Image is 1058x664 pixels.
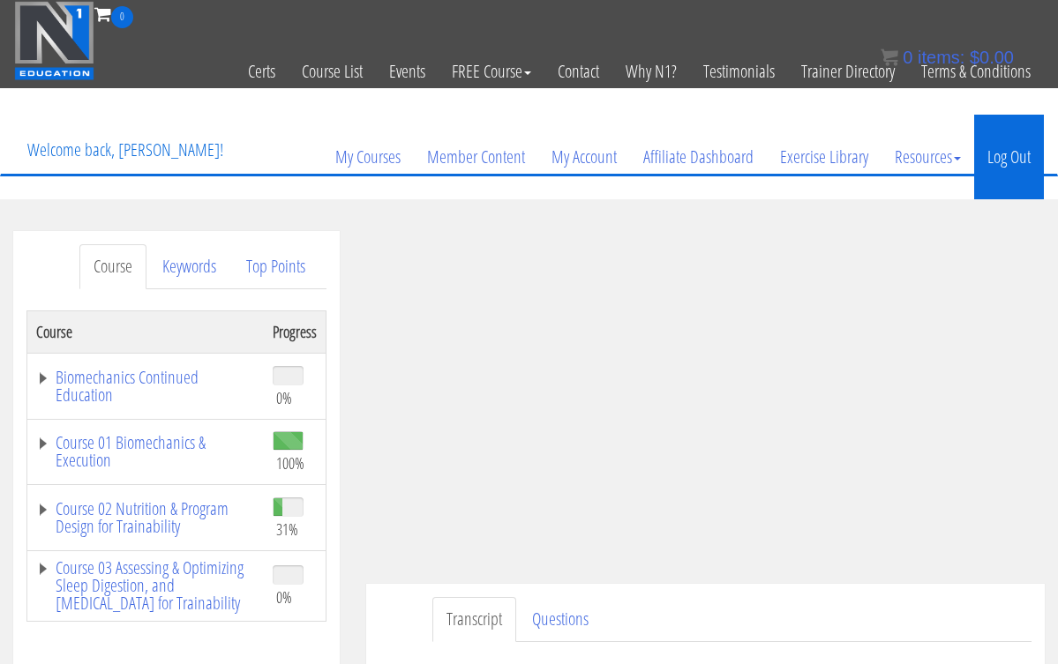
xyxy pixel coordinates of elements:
span: 100% [276,453,304,473]
a: Events [376,28,439,115]
a: Terms & Conditions [908,28,1044,115]
a: Exercise Library [767,115,882,199]
a: Contact [544,28,612,115]
span: 0% [276,388,292,407]
span: 31% [276,519,298,539]
a: FREE Course [439,28,544,115]
a: 0 [94,2,133,26]
a: My Courses [322,115,414,199]
a: Keywords [148,244,230,289]
a: Top Points [232,244,319,289]
th: Progress [264,310,326,353]
a: Log Out [974,115,1044,199]
a: Certs [235,28,289,115]
a: Testimonials [690,28,788,115]
a: Trainer Directory [788,28,908,115]
span: 0% [276,587,292,607]
a: Course 02 Nutrition & Program Design for Trainability [36,500,255,535]
img: icon11.png [881,48,898,66]
th: Course [27,310,264,353]
a: Biomechanics Continued Education [36,369,255,404]
a: Affiliate Dashboard [630,115,767,199]
a: Course 03 Assessing & Optimizing Sleep Digestion, and [MEDICAL_DATA] for Trainability [36,559,255,612]
a: 0 items: $0.00 [881,48,1014,67]
p: Welcome back, [PERSON_NAME]! [14,115,236,185]
span: $ [970,48,979,67]
a: My Account [538,115,630,199]
a: Questions [518,597,603,642]
bdi: 0.00 [970,48,1014,67]
a: Course List [289,28,376,115]
a: Course [79,244,146,289]
a: Why N1? [612,28,690,115]
a: Transcript [432,597,516,642]
span: 0 [903,48,912,67]
a: Course 01 Biomechanics & Execution [36,434,255,469]
span: items: [918,48,964,67]
img: n1-education [14,1,94,80]
span: 0 [111,6,133,28]
a: Resources [882,115,974,199]
a: Member Content [414,115,538,199]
